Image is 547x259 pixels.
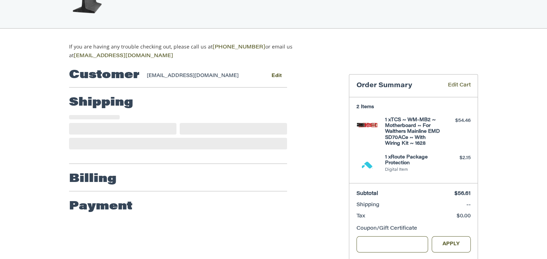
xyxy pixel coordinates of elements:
h2: Billing [69,172,116,186]
div: $54.46 [442,117,471,124]
button: Apply [432,236,471,252]
h2: Payment [69,199,133,214]
h4: 1 x TCS ~ WM-MB2 ~ Motherboard ~ For Walthers Mainline EMD SD70ACe ~ With Wiring Kit ~ 1628 [385,117,440,147]
p: If you are having any trouble checking out, please call us at or email us at [69,43,315,60]
div: Coupon/Gift Certificate [356,225,471,233]
span: $56.61 [454,191,471,196]
li: Digital Item [385,167,440,173]
span: Tax [356,214,365,219]
h3: Order Summary [356,82,437,90]
div: $2.15 [442,154,471,162]
a: [EMAIL_ADDRESS][DOMAIN_NAME] [74,54,173,59]
a: Edit Cart [437,82,471,90]
h2: Shipping [69,95,133,110]
h2: Customer [69,68,140,82]
span: Shipping [356,203,379,208]
span: Subtotal [356,191,378,196]
h3: 2 Items [356,104,471,110]
span: $0.00 [457,214,471,219]
input: Gift Certificate or Coupon Code [356,236,428,252]
button: Edit [266,71,287,81]
a: [PHONE_NUMBER] [213,45,265,50]
span: -- [466,203,471,208]
div: [EMAIL_ADDRESS][DOMAIN_NAME] [147,72,252,80]
h4: 1 x Route Package Protection [385,154,440,166]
